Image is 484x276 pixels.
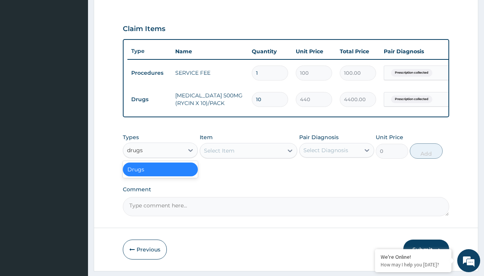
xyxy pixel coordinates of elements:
[200,133,213,141] label: Item
[14,38,31,58] img: d_794563401_company_1708531726252_794563401
[303,146,348,154] div: Select Diagnosis
[381,253,446,260] div: We're Online!
[127,66,171,80] td: Procedures
[123,240,167,260] button: Previous
[127,44,171,58] th: Type
[292,44,336,59] th: Unit Price
[40,43,129,53] div: Chat with us now
[376,133,403,141] label: Unit Price
[123,163,198,176] div: Drugs
[204,147,235,154] div: Select Item
[127,92,171,107] td: Drugs
[123,186,449,193] label: Comment
[171,65,248,80] td: SERVICE FEE
[403,240,449,260] button: Submit
[125,4,144,22] div: Minimize live chat window
[248,44,292,59] th: Quantity
[410,143,442,159] button: Add
[123,134,139,141] label: Types
[171,44,248,59] th: Name
[336,44,380,59] th: Total Price
[4,190,146,217] textarea: Type your message and hit 'Enter'
[44,87,106,164] span: We're online!
[381,261,446,268] p: How may I help you today?
[299,133,339,141] label: Pair Diagnosis
[171,88,248,111] td: [MEDICAL_DATA] 500MG (RYCIN X 10)/PACK
[380,44,464,59] th: Pair Diagnosis
[123,25,165,33] h3: Claim Items
[391,69,432,77] span: Prescription collected
[391,95,432,103] span: Prescription collected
